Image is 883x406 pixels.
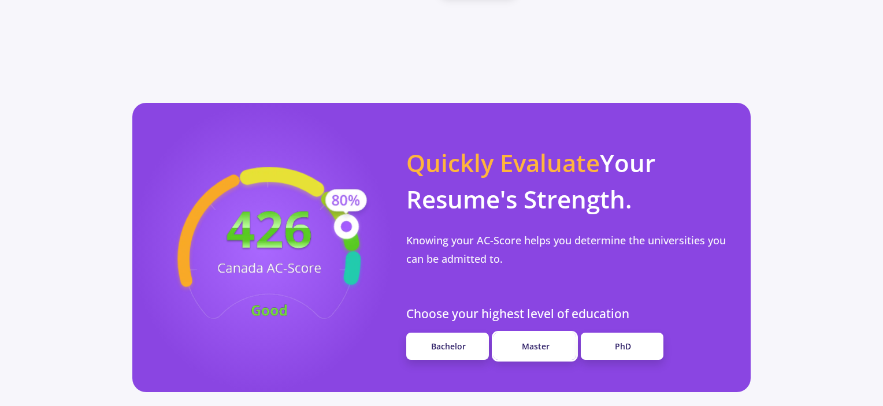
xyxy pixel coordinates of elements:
span: Bachelor [431,341,466,352]
span: Quickly Evaluate [406,146,600,179]
p: Your Resume's Strength. [406,144,737,217]
a: Bachelor [406,333,489,360]
img: acscore [134,149,405,345]
span: PhD [615,341,631,352]
p: Knowing your AC-Score helps you determine the universities you can be admitted to. [406,231,737,269]
a: Master [494,333,576,360]
p: Choose your highest level of education [406,305,737,323]
span: Master [522,341,550,352]
a: PhD [581,333,663,360]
